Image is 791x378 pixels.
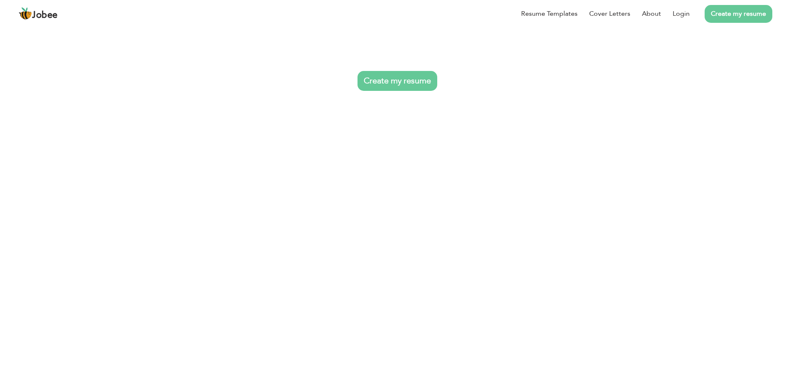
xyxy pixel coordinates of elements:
span: Jobee [32,11,58,20]
a: Cover Letters [589,9,630,19]
a: Create my resume [705,5,772,23]
a: Jobee [19,7,58,20]
a: Login [673,9,690,19]
a: Create my resume [358,71,437,91]
img: jobee.io [19,7,32,20]
a: Resume Templates [521,9,578,19]
a: About [642,9,661,19]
